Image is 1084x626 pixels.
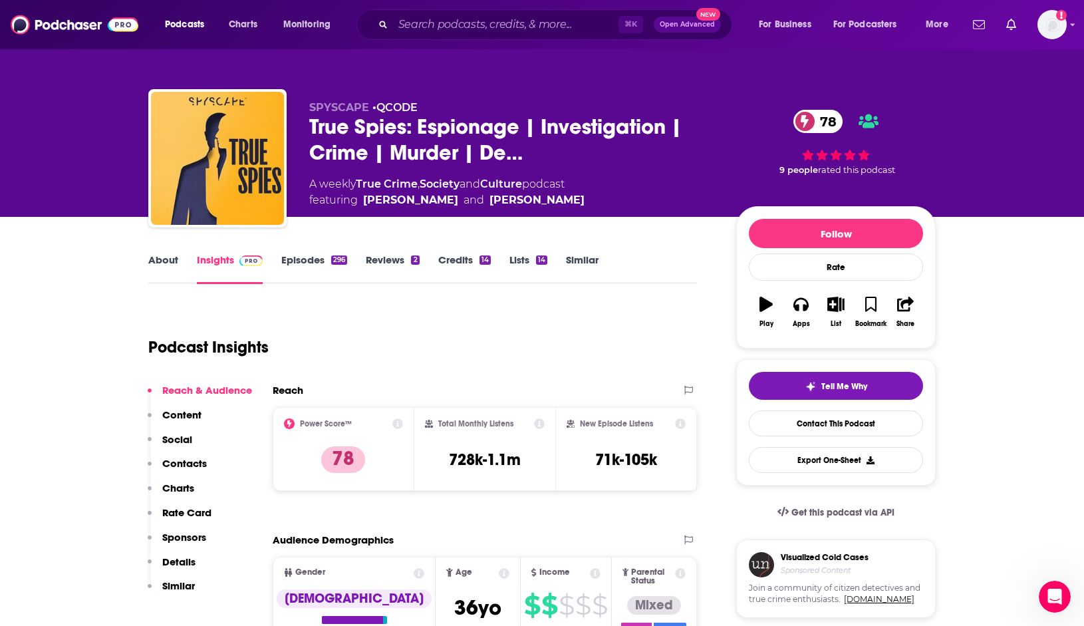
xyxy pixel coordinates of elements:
[283,15,331,34] span: Monitoring
[749,583,923,605] span: Join a community of citizen detectives and true crime enthusiasts.
[888,288,923,336] button: Share
[592,595,607,616] span: $
[627,596,681,615] div: Mixed
[162,555,196,568] p: Details
[438,253,491,284] a: Credits14
[460,178,480,190] span: and
[376,101,418,114] a: QCODE
[277,589,432,608] div: [DEMOGRAPHIC_DATA]
[197,253,263,284] a: InsightsPodchaser Pro
[509,253,547,284] a: Lists14
[575,595,591,616] span: $
[464,192,484,208] span: and
[151,92,284,225] img: True Spies: Espionage | Investigation | Crime | Murder | Detective | Politics
[273,384,303,396] h2: Reach
[926,15,948,34] span: More
[631,568,672,585] span: Parental Status
[749,219,923,248] button: Follow
[618,16,643,33] span: ⌘ K
[844,594,914,604] a: [DOMAIN_NAME]
[783,288,818,336] button: Apps
[418,178,420,190] span: ,
[281,253,347,284] a: Episodes296
[162,408,202,421] p: Content
[1037,10,1067,39] img: User Profile
[818,165,895,175] span: rated this podcast
[736,101,936,184] div: 78 9 peoplerated this podcast
[855,320,886,328] div: Bookmark
[805,381,816,392] img: tell me why sparkle
[749,288,783,336] button: Play
[366,253,419,284] a: Reviews2
[356,178,418,190] a: True Crime
[300,419,352,428] h2: Power Score™
[559,595,574,616] span: $
[454,595,501,621] span: 36 yo
[331,255,347,265] div: 296
[162,482,194,494] p: Charts
[309,192,585,208] span: featuring
[580,419,653,428] h2: New Episode Listens
[916,14,965,35] button: open menu
[148,408,202,433] button: Content
[968,13,990,36] a: Show notifications dropdown
[220,14,265,35] a: Charts
[539,568,570,577] span: Income
[449,450,521,470] h3: 728k-1.1m
[1037,10,1067,39] button: Show profile menu
[148,482,194,506] button: Charts
[309,101,369,114] span: SPYSCAPE
[793,320,810,328] div: Apps
[479,255,491,265] div: 14
[749,447,923,473] button: Export One-Sheet
[759,15,811,34] span: For Business
[295,568,325,577] span: Gender
[369,9,745,40] div: Search podcasts, credits, & more...
[489,192,585,208] a: Vanessa Kirby
[1001,13,1021,36] a: Show notifications dropdown
[273,534,394,546] h2: Audience Demographics
[229,15,257,34] span: Charts
[833,15,897,34] span: For Podcasters
[781,565,869,575] h4: Sponsored Content
[438,419,513,428] h2: Total Monthly Listens
[781,552,869,563] h3: Visualized Cold Cases
[696,8,720,21] span: New
[566,253,599,284] a: Similar
[239,255,263,266] img: Podchaser Pro
[749,253,923,281] div: Rate
[148,337,269,357] h1: Podcast Insights
[749,552,774,577] img: coldCase.18b32719.png
[165,15,204,34] span: Podcasts
[767,496,905,529] a: Get this podcast via API
[156,14,221,35] button: open menu
[831,320,841,328] div: List
[524,595,540,616] span: $
[749,410,923,436] a: Contact This Podcast
[791,507,894,518] span: Get this podcast via API
[274,14,348,35] button: open menu
[148,506,211,531] button: Rate Card
[536,255,547,265] div: 14
[749,14,828,35] button: open menu
[393,14,618,35] input: Search podcasts, credits, & more...
[162,531,206,544] p: Sponsors
[853,288,888,336] button: Bookmark
[896,320,914,328] div: Share
[819,288,853,336] button: List
[825,14,916,35] button: open menu
[654,17,721,33] button: Open AdvancedNew
[148,433,192,458] button: Social
[1037,10,1067,39] span: Logged in as Jeffmarschner
[11,12,138,37] img: Podchaser - Follow, Share and Rate Podcasts
[309,176,585,208] div: A weekly podcast
[148,555,196,580] button: Details
[456,568,472,577] span: Age
[541,595,557,616] span: $
[821,381,867,392] span: Tell Me Why
[807,110,843,133] span: 78
[411,255,419,265] div: 2
[480,178,522,190] a: Culture
[779,165,818,175] span: 9 people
